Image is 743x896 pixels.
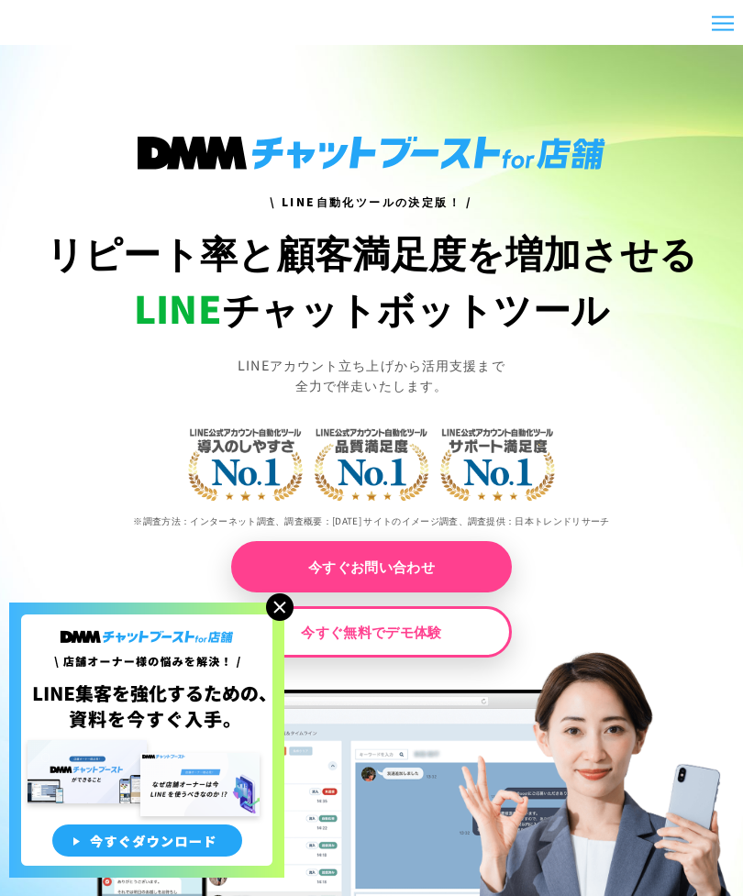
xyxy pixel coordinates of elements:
img: LINE公式アカウント自動化ツール導入のしやすさNo.1｜LINE公式アカウント自動化ツール品質満足度No.1｜LINE公式アカウント自動化ツールサポート満足度No.1 [188,415,555,501]
h1: リピート率と顧客満足度を増加させる チャットボットツール [22,225,720,337]
p: ※調査方法：インターネット調査、調査概要：[DATE] サイトのイメージ調査、調査提供：日本トレンドリサーチ [22,501,720,541]
img: 店舗オーナー様の悩みを解決!LINE集客を狂化するための資料を今すぐ入手! [9,603,284,878]
a: 今すぐ無料でデモ体験 [231,606,512,658]
h3: \ LINE自動化ツールの決定版！ / [22,194,720,211]
a: 今すぐお問い合わせ [231,541,512,592]
p: LINEアカウント立ち上げから活用支援まで 全力で伴走いたします。 [26,355,717,394]
span: LINE [134,281,222,335]
a: 店舗オーナー様の悩みを解決!LINE集客を狂化するための資料を今すぐ入手! [9,603,284,625]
